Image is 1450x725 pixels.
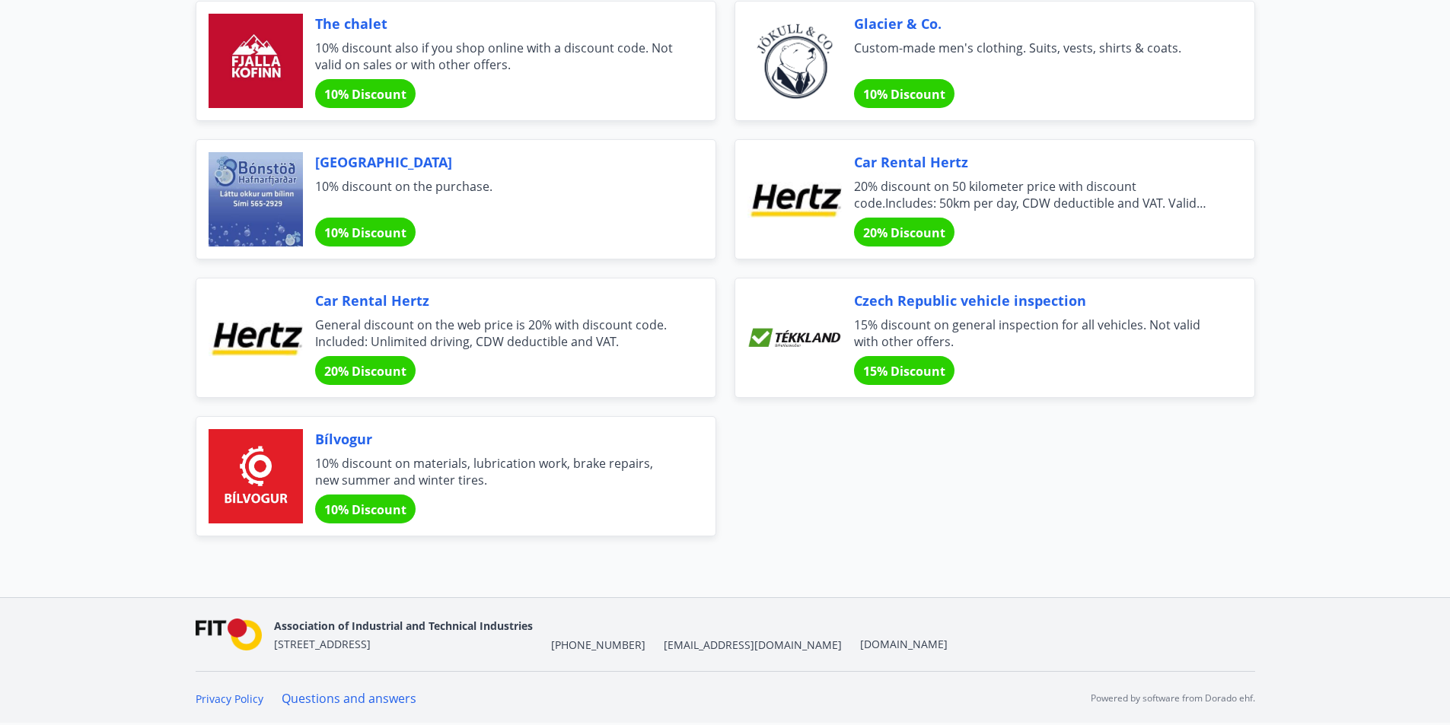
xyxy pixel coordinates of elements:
font: 20% discount on 50 kilometer price with discount code.Includes: 50km per day, CDW deductible and ... [854,178,1206,228]
font: 15% Discount [863,363,945,380]
font: 10% discount on materials, lubrication work, brake repairs, new summer and winter tires. [315,455,653,488]
font: Car Rental Hertz [315,291,429,310]
font: Custom-made men's clothing. Suits, vests, shirts & coats. [854,40,1181,56]
font: 10% Discount [324,86,406,103]
font: [GEOGRAPHIC_DATA] [315,153,452,171]
font: Car Rental Hertz [854,153,968,171]
font: 10% Discount [324,224,406,241]
font: General discount on the web price is 20% with discount code. Included: Unlimited driving, CDW ded... [315,316,667,350]
font: 20% Discount [863,224,945,241]
font: 10% Discount [863,86,945,103]
font: 20% Discount [324,363,406,380]
font: The chalet [315,14,387,33]
font: Powered by software from Dorado ehf. [1091,692,1255,704]
font: 10% Discount [324,501,406,518]
img: FPQVkF9lTnNbbaRSFyT17YYeljoOGk5m51IhT0bO.png [196,618,263,651]
font: Association of Industrial and Technical Industries [274,618,533,633]
font: Czech Republic vehicle inspection [854,291,1086,310]
font: 10% discount on the purchase. [315,178,492,195]
font: Bílvogur [315,430,372,448]
a: Privacy Policy [196,692,263,706]
font: Glacier & Co. [854,14,942,33]
font: [EMAIL_ADDRESS][DOMAIN_NAME] [664,638,842,652]
font: [PHONE_NUMBER] [551,638,645,652]
a: Questions and answers [282,690,416,707]
font: 15% discount on general inspection for all vehicles. Not valid with other offers. [854,316,1200,350]
font: [STREET_ADDRESS] [274,637,371,651]
a: [DOMAIN_NAME] [860,637,948,651]
font: 10% discount also if you shop online with a discount code. Not valid on sales or with other offers. [315,40,673,73]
